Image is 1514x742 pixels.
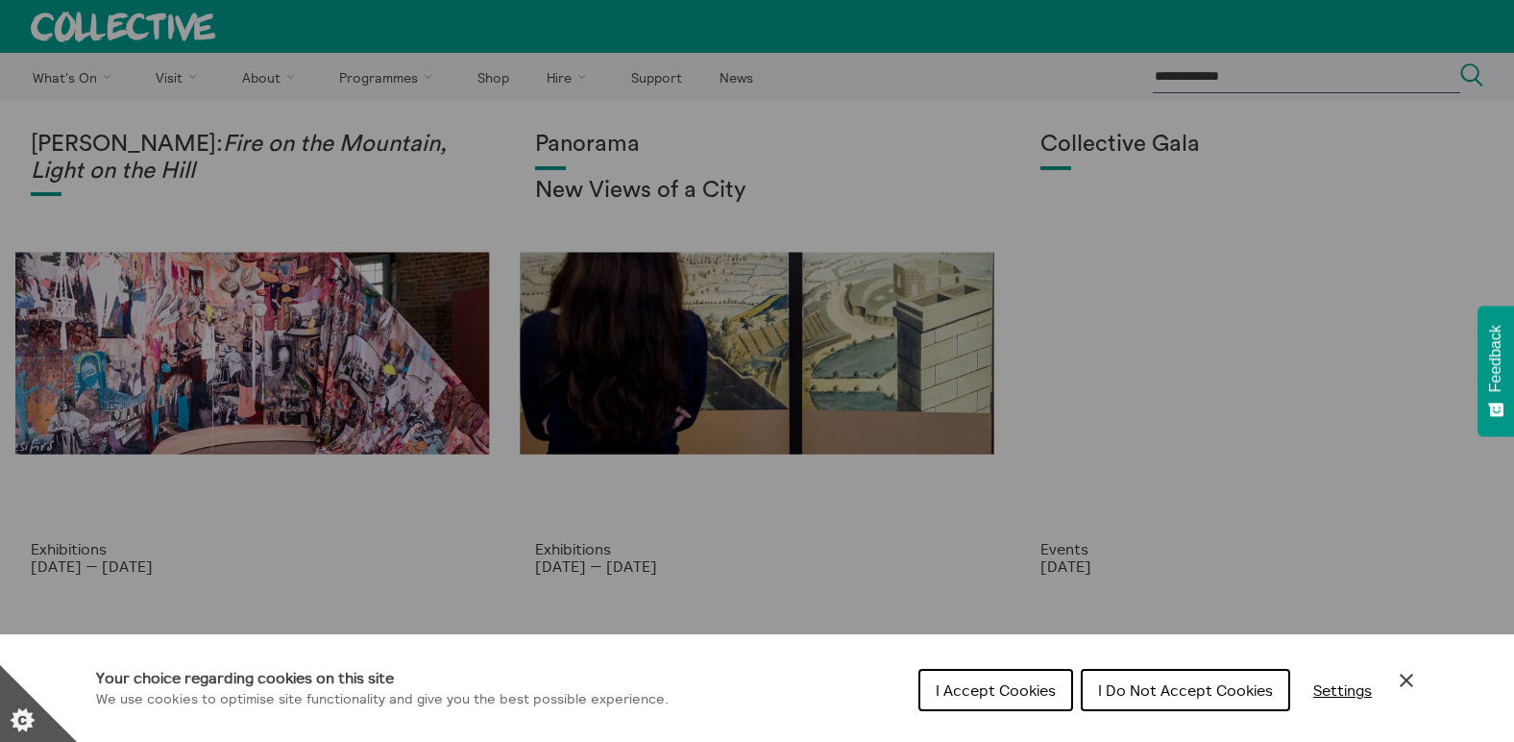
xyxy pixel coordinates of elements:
[936,680,1056,700] span: I Accept Cookies
[96,689,669,710] p: We use cookies to optimise site functionality and give you the best possible experience.
[1395,669,1418,692] button: Close Cookie Control
[918,669,1073,711] button: I Accept Cookies
[1098,680,1273,700] span: I Do Not Accept Cookies
[1313,680,1372,700] span: Settings
[1487,325,1504,392] span: Feedback
[1477,306,1514,436] button: Feedback - Show survey
[1298,671,1387,709] button: Settings
[96,666,669,689] h1: Your choice regarding cookies on this site
[1081,669,1290,711] button: I Do Not Accept Cookies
